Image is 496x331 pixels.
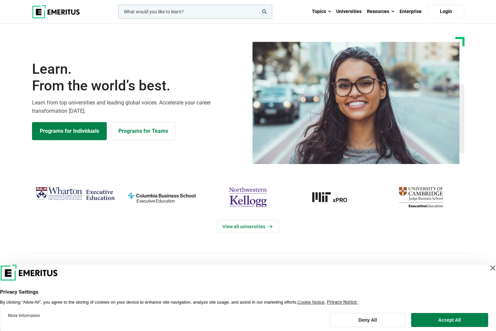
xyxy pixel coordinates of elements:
a: Explore for Business [111,122,176,140]
a: Login [428,5,464,19]
input: woocommerce-product-search-field-0 [118,5,272,19]
a: Explore Programs [32,122,107,140]
h1: Learn. [32,61,244,94]
img: MIT xPRO [295,184,374,210]
p: Learn from top universities and leading global voices. Accelerate your career transformation [DATE]. [32,98,244,115]
img: columbia-business-school [122,184,201,210]
a: View Universities [217,220,279,233]
img: Wharton Executive Education [35,184,115,204]
img: cambridge-judge-business-school [381,184,461,210]
span: From the world’s best. [32,77,244,94]
img: Learn from the world's best [253,42,460,164]
img: northwestern-kellogg [208,184,288,210]
a: MIT-xPRO [295,184,374,210]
